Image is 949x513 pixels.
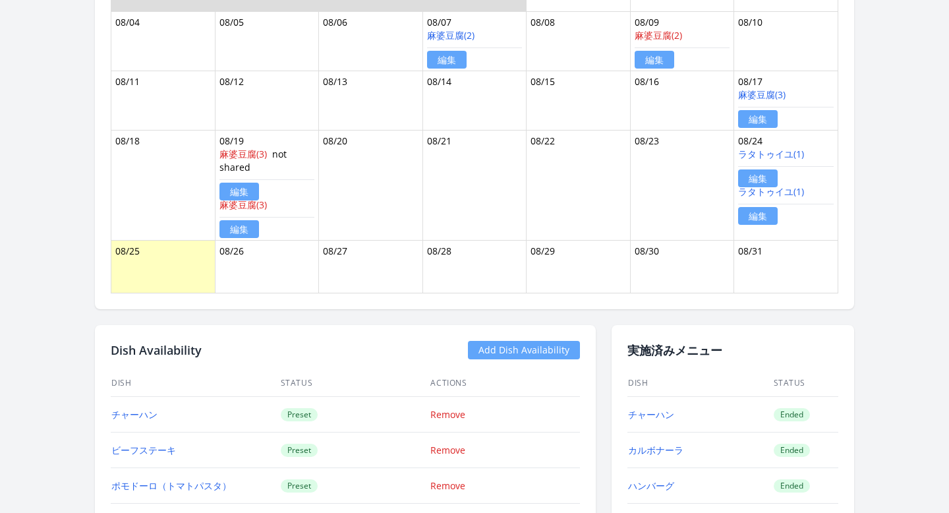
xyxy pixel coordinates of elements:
a: Remove [430,408,465,421]
a: ラタトゥイユ(1) [738,148,804,160]
td: 08/29 [527,241,631,293]
td: 08/15 [527,71,631,131]
td: 08/17 [734,71,838,131]
span: not shared [219,148,287,173]
th: Status [773,370,839,397]
a: 編集 [427,51,467,69]
th: Actions [430,370,580,397]
a: 編集 [635,51,674,69]
td: 08/28 [422,241,527,293]
a: 麻婆豆腐(3) [738,88,786,101]
a: ラタトゥイユ(1) [738,185,804,198]
td: 08/24 [734,131,838,241]
td: 08/06 [319,12,423,71]
td: 08/22 [527,131,631,241]
td: 08/12 [215,71,319,131]
a: 編集 [738,110,778,128]
span: Preset [281,479,318,493]
td: 08/18 [111,131,216,241]
td: 08/31 [734,241,838,293]
a: ポモドーロ（トマトパスタ） [111,479,231,492]
span: Ended [774,444,810,457]
a: 麻婆豆腐(2) [427,29,474,42]
a: Remove [430,479,465,492]
span: Preset [281,444,318,457]
span: Preset [281,408,318,421]
span: Ended [774,408,810,421]
a: 編集 [219,183,259,200]
th: Dish [627,370,773,397]
a: カルボナーラ [628,444,683,456]
td: 08/10 [734,12,838,71]
td: 08/05 [215,12,319,71]
td: 08/11 [111,71,216,131]
td: 08/14 [422,71,527,131]
td: 08/16 [630,71,734,131]
a: 編集 [738,207,778,225]
td: 08/30 [630,241,734,293]
td: 08/25 [111,241,216,293]
a: Add Dish Availability [468,341,580,359]
td: 08/13 [319,71,423,131]
td: 08/20 [319,131,423,241]
a: 編集 [738,169,778,187]
a: 麻婆豆腐(3) [219,198,267,211]
td: 08/27 [319,241,423,293]
a: ハンバーグ [628,479,674,492]
td: 08/08 [527,12,631,71]
h2: Dish Availability [111,341,202,359]
a: 麻婆豆腐(3) [219,148,267,160]
a: ビーフステーキ [111,444,176,456]
td: 08/19 [215,131,319,241]
td: 08/07 [422,12,527,71]
span: Ended [774,479,810,493]
a: 編集 [219,220,259,238]
a: Remove [430,444,465,456]
td: 08/04 [111,12,216,71]
td: 08/23 [630,131,734,241]
a: チャーハン [628,408,674,421]
a: 麻婆豆腐(2) [635,29,682,42]
td: 08/21 [422,131,527,241]
th: Status [280,370,430,397]
th: Dish [111,370,280,397]
a: チャーハン [111,408,158,421]
td: 08/09 [630,12,734,71]
h2: 実施済みメニュー [627,341,838,359]
td: 08/26 [215,241,319,293]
